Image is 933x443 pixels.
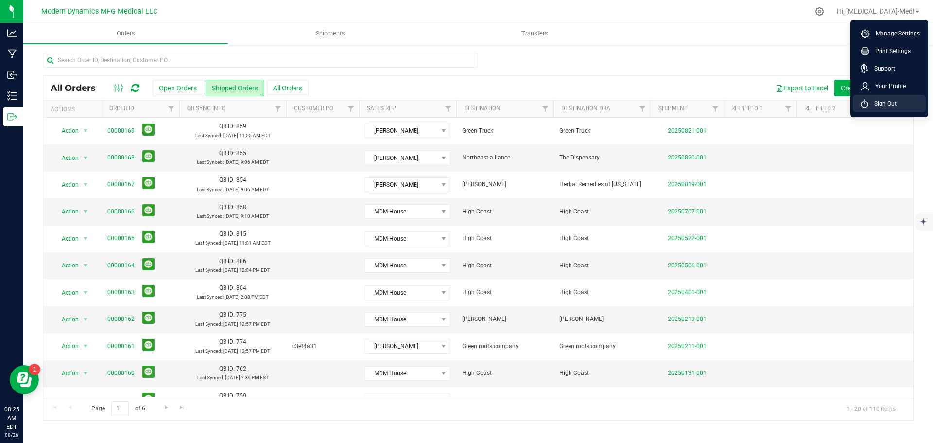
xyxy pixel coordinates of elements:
[462,369,548,378] span: High Coast
[236,177,246,183] span: 854
[708,101,724,117] a: Filter
[80,178,92,192] span: select
[53,151,79,165] span: Action
[80,232,92,246] span: select
[53,259,79,272] span: Action
[559,126,645,136] span: Green Truck
[53,313,79,326] span: Action
[668,127,707,134] a: 20250821-001
[462,396,548,405] span: Vice Cannabis
[43,53,478,68] input: Search Order ID, Destination, Customer PO...
[80,205,92,218] span: select
[187,105,225,112] a: QB Sync Info
[780,101,796,117] a: Filter
[153,80,203,96] button: Open Orders
[7,28,17,38] inline-svg: Analytics
[197,375,224,380] span: Last Synced:
[508,29,561,38] span: Transfers
[343,101,359,117] a: Filter
[561,105,610,112] a: Destination DBA
[7,112,17,122] inline-svg: Outbound
[834,80,898,96] button: Create new order
[111,401,129,416] input: 1
[107,153,135,162] a: 00000168
[236,365,246,372] span: 762
[53,232,79,246] span: Action
[219,365,235,372] span: QB ID:
[668,208,707,215] a: 20250707-001
[107,234,135,243] a: 00000165
[225,294,269,300] span: [DATE] 2:08 PM EDT
[223,348,270,354] span: [DATE] 12:57 PM EDT
[107,207,135,216] a: 00000166
[53,124,79,138] span: Action
[365,367,438,380] span: MDM House
[292,342,353,351] span: c3ef4a31
[462,315,548,324] span: [PERSON_NAME]
[225,187,269,192] span: [DATE] 9:06 AM EDT
[195,133,222,138] span: Last Synced:
[839,401,903,416] span: 1 - 20 of 110 items
[219,177,235,183] span: QB ID:
[668,181,707,188] a: 20250819-001
[206,80,264,96] button: Shipped Orders
[195,348,222,354] span: Last Synced:
[219,311,235,318] span: QB ID:
[853,95,926,112] li: Sign Out
[219,123,235,130] span: QB ID:
[365,124,438,138] span: [PERSON_NAME]
[225,159,269,165] span: [DATE] 9:06 AM EDT
[107,396,135,405] a: 00000159
[223,133,271,138] span: [DATE] 11:55 AM EDT
[219,150,235,157] span: QB ID:
[267,80,309,96] button: All Orders
[197,213,224,219] span: Last Synced:
[668,235,707,242] a: 20250522-001
[107,369,135,378] a: 00000160
[219,204,235,211] span: QB ID:
[7,91,17,101] inline-svg: Inventory
[365,286,438,300] span: MDM House
[559,315,645,324] span: [PERSON_NAME]
[668,154,707,161] a: 20250820-001
[53,178,79,192] span: Action
[365,205,438,218] span: MDM House
[175,401,189,414] a: Go to the last page
[668,370,707,376] a: 20250131-001
[365,393,438,407] span: [PERSON_NAME]
[804,105,836,112] a: Ref Field 2
[223,321,270,327] span: [DATE] 12:57 PM EDT
[861,64,922,73] a: Support
[195,267,222,273] span: Last Synced:
[83,401,153,416] span: Page of 6
[559,180,645,189] span: Herbal Remedies of [US_STATE]
[668,343,707,350] a: 20250211-001
[668,262,707,269] a: 20250506-001
[107,261,135,270] a: 00000164
[462,342,548,351] span: Green roots company
[367,105,396,112] a: Sales Rep
[4,431,19,439] p: 08/26
[365,178,438,192] span: [PERSON_NAME]
[462,234,548,243] span: High Coast
[559,396,645,405] span: Vice Cannabis
[219,392,235,399] span: QB ID:
[4,405,19,431] p: 08:25 AM EDT
[7,70,17,80] inline-svg: Inbound
[195,240,222,246] span: Last Synced:
[432,23,637,44] a: Transfers
[225,213,269,219] span: [DATE] 9:10 AM EDT
[107,342,135,351] a: 00000161
[462,207,548,216] span: High Coast
[870,29,920,38] span: Manage Settings
[559,369,645,378] span: High Coast
[841,84,892,92] span: Create new order
[53,205,79,218] span: Action
[80,286,92,300] span: select
[869,81,906,91] span: Your Profile
[462,261,548,270] span: High Coast
[813,7,826,16] div: Manage settings
[159,401,173,414] a: Go to the next page
[236,338,246,345] span: 774
[223,240,271,246] span: [DATE] 11:01 AM EDT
